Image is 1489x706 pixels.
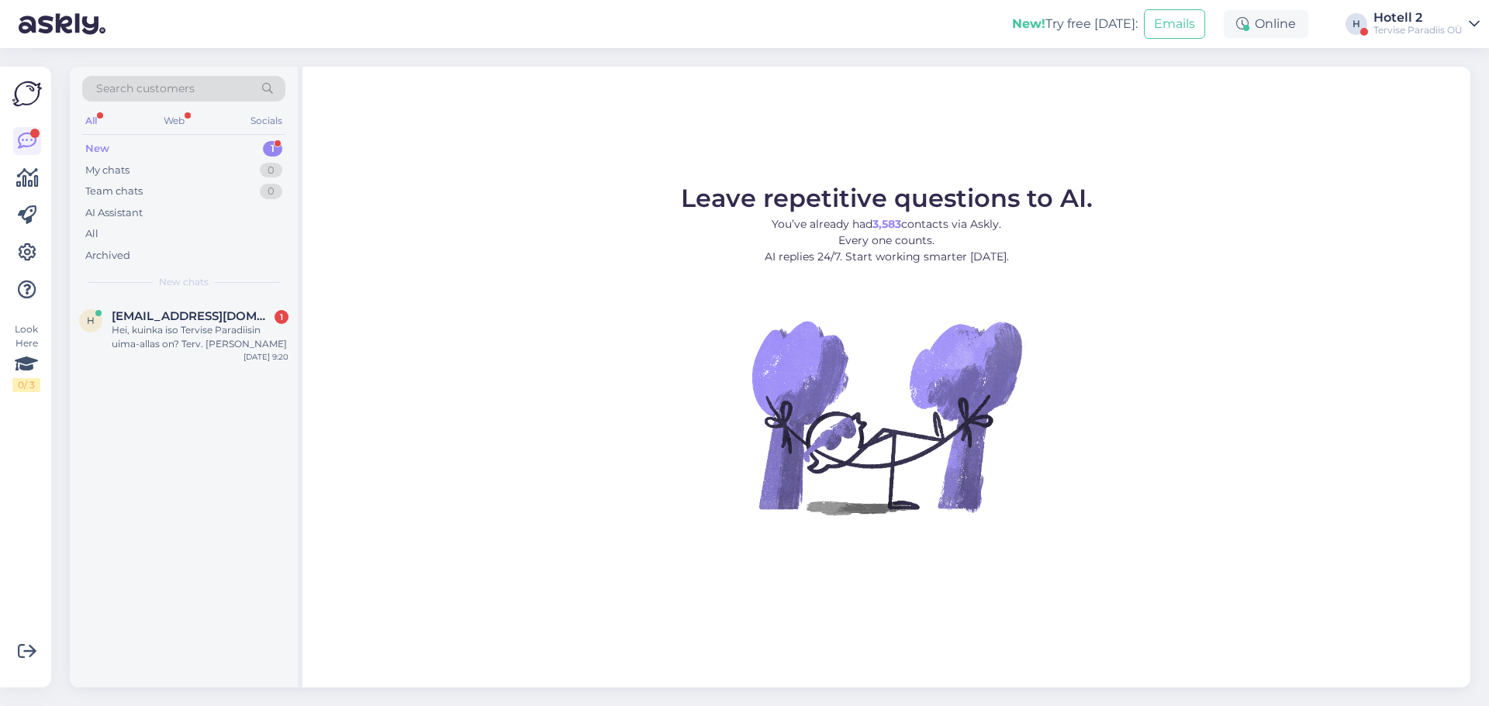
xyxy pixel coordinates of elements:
b: New! [1012,16,1045,31]
span: hannele.lautiola@gmail.com [112,309,273,323]
div: 0 [260,184,282,199]
span: Search customers [96,81,195,97]
div: Online [1224,10,1308,38]
div: Tervise Paradiis OÜ [1373,24,1463,36]
p: You’ve already had contacts via Askly. Every one counts. AI replies 24/7. Start working smarter [... [681,216,1093,265]
div: Team chats [85,184,143,199]
div: 0 [260,163,282,178]
span: Leave repetitive questions to AI. [681,183,1093,213]
span: New chats [159,275,209,289]
div: All [82,111,100,131]
div: Hotell 2 [1373,12,1463,24]
div: Web [161,111,188,131]
div: Look Here [12,322,40,392]
a: Hotell 2Tervise Paradiis OÜ [1373,12,1480,36]
div: All [85,226,98,242]
b: 3,583 [872,217,901,231]
img: No Chat active [747,277,1026,556]
div: Try free [DATE]: [1012,15,1138,33]
div: 1 [263,141,282,157]
span: h [87,315,95,326]
div: 1 [275,310,288,324]
div: New [85,141,109,157]
div: Hei, kuinka iso Tervise Paradiisin uima-allas on? Terv. [PERSON_NAME] [112,323,288,351]
button: Emails [1144,9,1205,39]
div: AI Assistant [85,205,143,221]
div: [DATE] 9:20 [244,351,288,363]
div: 0 / 3 [12,378,40,392]
div: Socials [247,111,285,131]
img: Askly Logo [12,79,42,108]
div: Archived [85,248,130,263]
div: H [1346,13,1367,35]
div: My chats [85,163,130,178]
